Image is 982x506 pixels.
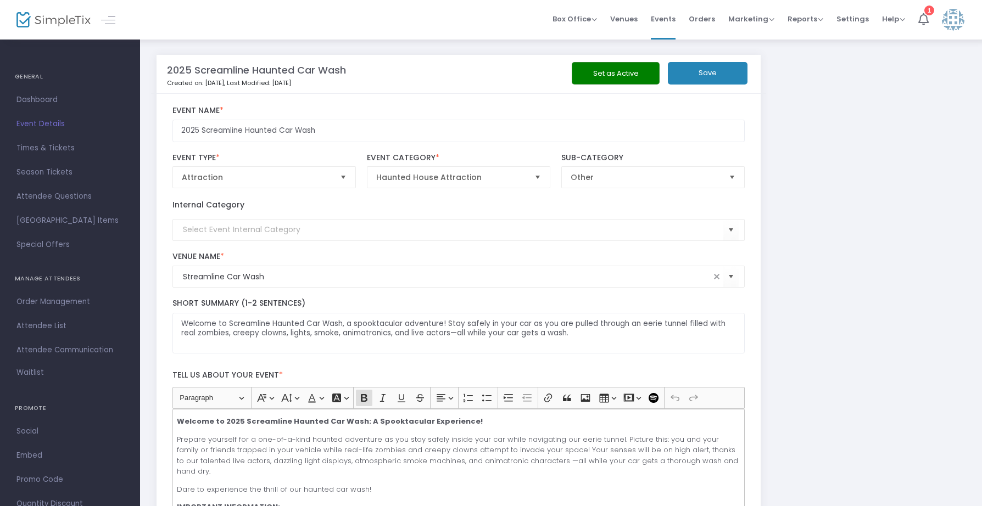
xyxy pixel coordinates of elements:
[882,14,905,24] span: Help
[15,268,125,290] h4: MANAGE ATTENDEES
[172,297,305,308] span: Short Summary (1-2 Sentences)
[16,424,124,438] span: Social
[167,63,346,77] m-panel-title: 2025 Screamline Haunted Car Wash
[172,153,356,163] label: Event Type
[668,62,747,85] button: Save
[15,66,125,88] h4: GENERAL
[172,252,745,262] label: Venue Name
[224,78,291,87] span: , Last Modified: [DATE]
[723,266,739,288] button: Select
[561,153,745,163] label: Sub-Category
[376,172,526,183] span: Haunted House Attraction
[16,319,124,333] span: Attendee List
[728,14,774,24] span: Marketing
[16,117,124,131] span: Event Details
[16,189,124,204] span: Attendee Questions
[172,387,745,409] div: Editor toolbar
[16,165,124,179] span: Season Tickets
[16,343,124,357] span: Attendee Communication
[553,14,597,24] span: Box Office
[689,5,715,33] span: Orders
[836,5,869,33] span: Settings
[530,167,545,188] button: Select
[16,295,124,309] span: Order Management
[367,153,551,163] label: Event Category
[16,93,124,107] span: Dashboard
[180,391,237,404] span: Paragraph
[16,473,124,487] span: Promo Code
[183,271,711,283] input: Select Venue
[16,448,124,463] span: Embed
[16,141,124,155] span: Times & Tickets
[183,224,724,235] input: Select Event Internal Category
[175,390,249,407] button: Paragraph
[172,199,244,211] label: Internal Category
[16,238,124,252] span: Special Offers
[172,120,745,142] input: Enter Event Name
[182,172,332,183] span: Attraction
[788,14,823,24] span: Reports
[571,172,721,183] span: Other
[177,484,740,495] p: Dare to experience the thrill of our haunted car wash!
[723,218,739,241] button: Select
[15,397,125,419] h4: PROMOTE
[710,270,723,283] span: clear
[651,5,676,33] span: Events
[924,5,934,15] div: 1
[167,364,750,387] label: Tell us about your event
[16,367,44,378] span: Waitlist
[610,5,638,33] span: Venues
[177,434,740,477] p: Prepare yourself for a one-of-a-kind haunted adventure as you stay safely inside your car while n...
[336,167,351,188] button: Select
[167,78,556,88] p: Created on: [DATE]
[724,167,740,188] button: Select
[16,213,124,228] span: [GEOGRAPHIC_DATA] Items
[172,106,745,116] label: Event Name
[572,62,660,85] button: Set as Active
[177,416,483,426] strong: Welcome to 2025 Screamline Haunted Car Wash: A Spooktacular Experience!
